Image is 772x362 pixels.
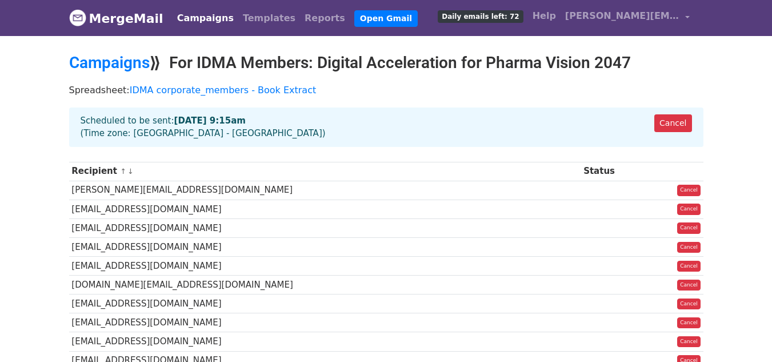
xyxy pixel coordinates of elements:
[69,200,581,218] td: [EMAIL_ADDRESS][DOMAIN_NAME]
[561,5,694,31] a: [PERSON_NAME][EMAIL_ADDRESS][PERSON_NAME][DOMAIN_NAME]
[677,222,701,234] a: Cancel
[127,167,134,176] a: ↓
[69,53,150,72] a: Campaigns
[300,7,350,30] a: Reports
[654,114,691,132] a: Cancel
[565,9,679,23] span: [PERSON_NAME][EMAIL_ADDRESS][PERSON_NAME][DOMAIN_NAME]
[69,162,581,181] th: Recipient
[677,336,701,348] a: Cancel
[677,299,701,310] a: Cancel
[677,185,701,196] a: Cancel
[69,53,703,73] h2: ⟫ For IDMA Members: Digital Acceleration for Pharma Vision 2047
[528,5,561,27] a: Help
[69,9,86,26] img: MergeMail logo
[715,307,772,362] iframe: Chat Widget
[677,280,701,291] a: Cancel
[581,162,644,181] th: Status
[677,242,701,253] a: Cancel
[354,10,418,27] a: Open Gmail
[677,261,701,272] a: Cancel
[238,7,300,30] a: Templates
[69,6,163,30] a: MergeMail
[120,167,126,176] a: ↑
[69,218,581,237] td: [EMAIL_ADDRESS][DOMAIN_NAME]
[69,332,581,351] td: [EMAIL_ADDRESS][DOMAIN_NAME]
[173,7,238,30] a: Campaigns
[130,85,317,96] a: IDMA corporate_members - Book Extract
[433,5,527,27] a: Daily emails left: 72
[69,313,581,332] td: [EMAIL_ADDRESS][DOMAIN_NAME]
[677,204,701,215] a: Cancel
[69,237,581,256] td: [EMAIL_ADDRESS][DOMAIN_NAME]
[69,84,703,96] p: Spreadsheet:
[174,116,246,126] strong: [DATE] 9:15am
[438,10,523,23] span: Daily emails left: 72
[677,317,701,329] a: Cancel
[69,181,581,200] td: [PERSON_NAME][EMAIL_ADDRESS][DOMAIN_NAME]
[69,108,703,147] div: Scheduled to be sent: (Time zone: [GEOGRAPHIC_DATA] - [GEOGRAPHIC_DATA])
[69,257,581,276] td: [EMAIL_ADDRESS][DOMAIN_NAME]
[69,295,581,313] td: [EMAIL_ADDRESS][DOMAIN_NAME]
[69,276,581,295] td: [DOMAIN_NAME][EMAIL_ADDRESS][DOMAIN_NAME]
